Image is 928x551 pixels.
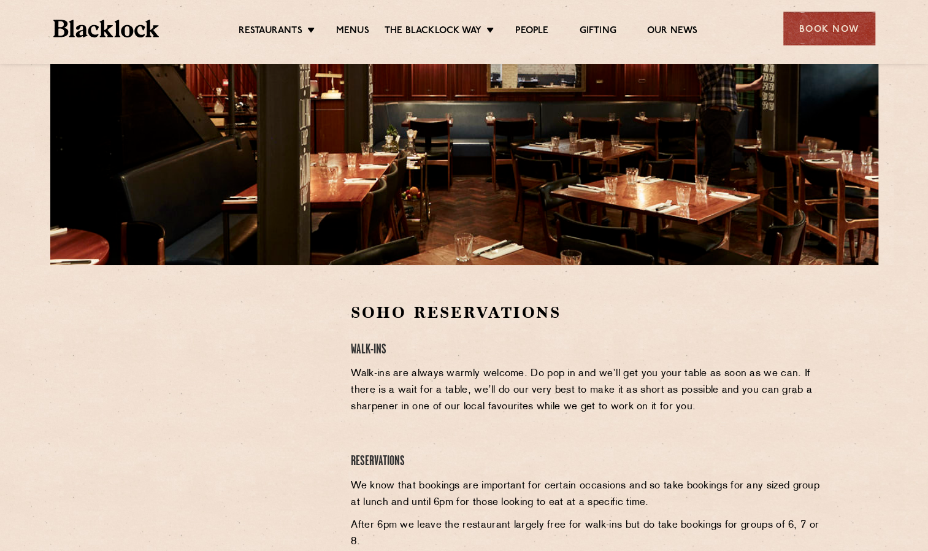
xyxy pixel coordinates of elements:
iframe: OpenTable make booking widget [151,302,288,487]
p: We know that bookings are important for certain occasions and so take bookings for any sized grou... [351,478,821,511]
a: Restaurants [239,25,302,39]
img: BL_Textured_Logo-footer-cropped.svg [53,20,159,37]
p: After 6pm we leave the restaurant largely free for walk-ins but do take bookings for groups of 6,... [351,517,821,550]
h4: Reservations [351,453,821,470]
a: People [515,25,548,39]
a: Our News [647,25,698,39]
h4: Walk-Ins [351,342,821,358]
h2: Soho Reservations [351,302,821,323]
div: Book Now [783,12,875,45]
a: The Blacklock Way [385,25,481,39]
p: Walk-ins are always warmly welcome. Do pop in and we’ll get you your table as soon as we can. If ... [351,366,821,415]
a: Gifting [579,25,616,39]
a: Menus [336,25,369,39]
